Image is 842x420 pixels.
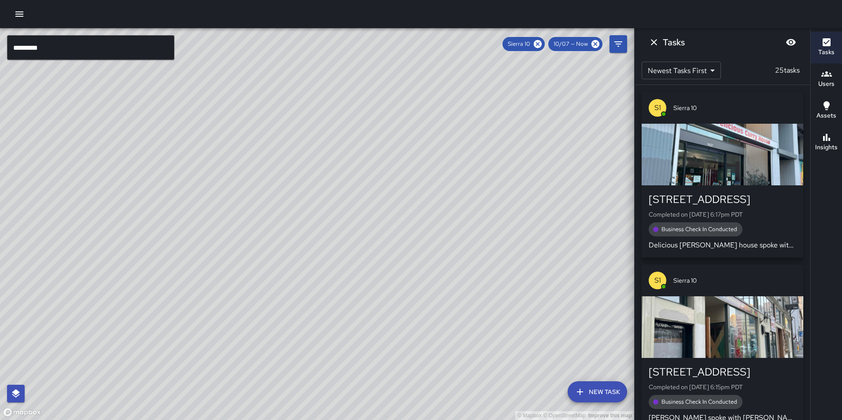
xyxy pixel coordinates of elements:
span: Sierra 10 [673,103,796,112]
div: Newest Tasks First [642,62,721,79]
button: S1Sierra 10[STREET_ADDRESS]Completed on [DATE] 6:17pm PDTBusiness Check In ConductedDelicious [PE... [642,92,803,258]
button: Insights [811,127,842,158]
button: Users [811,63,842,95]
button: Blur [782,33,800,51]
span: Sierra 10 [673,276,796,285]
p: Completed on [DATE] 6:17pm PDT [649,210,796,219]
button: Assets [811,95,842,127]
div: [STREET_ADDRESS] [649,192,796,206]
p: S1 [654,275,661,286]
p: S1 [654,103,661,113]
button: Tasks [811,32,842,63]
span: Business Check In Conducted [656,398,742,406]
p: Delicious [PERSON_NAME] house spoke with [PERSON_NAME] [649,240,796,251]
h6: Insights [815,143,838,152]
button: Dismiss [645,33,663,51]
h6: Users [818,79,835,89]
p: 25 tasks [772,65,803,76]
span: Sierra 10 [502,40,535,48]
p: Completed on [DATE] 6:15pm PDT [649,383,796,391]
span: 10/07 — Now [548,40,593,48]
button: Filters [609,35,627,53]
h6: Tasks [818,48,835,57]
div: 10/07 — Now [548,37,602,51]
div: Sierra 10 [502,37,545,51]
button: New Task [568,381,627,402]
h6: Assets [816,111,836,121]
span: Business Check In Conducted [656,225,742,234]
h6: Tasks [663,35,685,49]
div: [STREET_ADDRESS] [649,365,796,379]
